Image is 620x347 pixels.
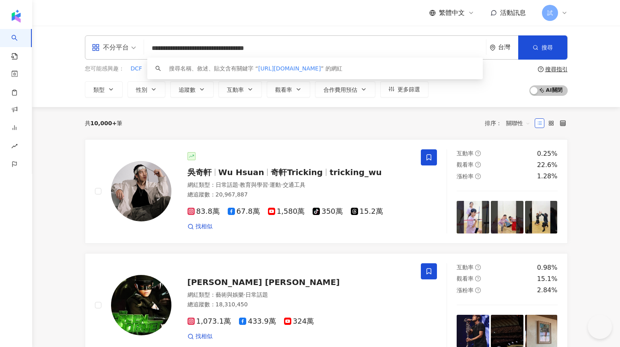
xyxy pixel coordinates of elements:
[268,182,270,188] span: ·
[537,172,558,181] div: 1.28%
[330,167,382,177] span: tricking_wu
[85,120,123,126] div: 共 筆
[475,264,481,270] span: question-circle
[92,41,129,54] div: 不分平台
[315,81,375,97] button: 合作費用預估
[187,277,340,287] span: [PERSON_NAME] [PERSON_NAME]
[588,315,612,339] iframe: Help Scout Beacon - Open
[218,81,262,97] button: 互動率
[187,333,212,341] a: 找相似
[218,167,264,177] span: Wu Hsuan
[323,87,357,93] span: 合作費用預估
[11,138,18,156] span: rise
[10,10,23,23] img: logo icon
[111,275,171,335] img: KOL Avatar
[187,317,231,326] span: 1,073.1萬
[500,9,526,17] span: 活動訊息
[187,291,412,299] div: 網紅類型 ：
[244,291,245,298] span: ·
[187,181,412,189] div: 網紅類型 ：
[196,223,212,231] span: 找相似
[275,87,292,93] span: 觀看率
[130,64,143,73] button: DCF
[281,182,282,188] span: ·
[169,64,342,73] div: 搜尋名稱、敘述、貼文含有關鍵字 “ ” 的網紅
[547,8,553,17] span: 試
[398,86,420,93] span: 更多篩選
[537,263,558,272] div: 0.98%
[187,167,212,177] span: 吳奇軒
[11,29,27,60] a: search
[245,291,268,298] span: 日常話題
[498,44,518,51] div: 台灣
[92,43,100,52] span: appstore
[485,117,535,130] div: 排序：
[506,117,530,130] span: 關聯性
[457,264,474,271] span: 互動率
[239,317,276,326] span: 433.9萬
[155,66,161,71] span: search
[457,201,489,233] img: post-image
[85,139,568,244] a: KOL Avatar吳奇軒Wu Hsuan奇軒Trickingtricking_wu網紅類型：日常話題·教育與學習·運動·交通工具總追蹤數：20,967,88783.8萬67.8萬1,580萬3...
[196,333,212,341] span: 找相似
[187,301,412,309] div: 總追蹤數 ： 18,310,450
[136,87,147,93] span: 性別
[128,81,165,97] button: 性別
[131,65,142,73] span: DCF
[240,182,268,188] span: 教育與學習
[216,291,244,298] span: 藝術與娛樂
[439,8,465,17] span: 繁體中文
[475,276,481,281] span: question-circle
[542,44,553,51] span: 搜尋
[267,81,310,97] button: 觀看率
[538,66,544,72] span: question-circle
[270,182,281,188] span: 運動
[457,150,474,157] span: 互動率
[475,173,481,179] span: question-circle
[457,173,474,180] span: 漲粉率
[525,201,558,233] img: post-image
[111,161,171,221] img: KOL Avatar
[238,182,240,188] span: ·
[457,287,474,293] span: 漲粉率
[179,87,196,93] span: 追蹤數
[85,81,123,97] button: 類型
[284,317,314,326] span: 324萬
[380,81,428,97] button: 更多篩選
[537,286,558,295] div: 2.84%
[537,275,558,283] div: 15.1%
[227,87,244,93] span: 互動率
[271,167,323,177] span: 奇軒Tricking
[258,65,321,72] span: [URL][DOMAIN_NAME]
[518,35,567,60] button: 搜尋
[351,207,383,216] span: 15.2萬
[187,223,212,231] a: 找相似
[283,182,305,188] span: 交通工具
[91,120,117,126] span: 10,000+
[187,191,412,199] div: 總追蹤數 ： 20,967,887
[216,182,238,188] span: 日常話題
[537,149,558,158] div: 0.25%
[268,207,305,216] span: 1,580萬
[537,161,558,169] div: 22.6%
[475,151,481,156] span: question-circle
[170,81,214,97] button: 追蹤數
[187,207,220,216] span: 83.8萬
[457,275,474,282] span: 觀看率
[475,287,481,293] span: question-circle
[490,45,496,51] span: environment
[491,201,523,233] img: post-image
[93,87,105,93] span: 類型
[85,65,124,73] span: 您可能感興趣：
[545,66,568,72] div: 搜尋指引
[228,207,260,216] span: 67.8萬
[457,161,474,168] span: 觀看率
[313,207,342,216] span: 350萬
[475,162,481,167] span: question-circle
